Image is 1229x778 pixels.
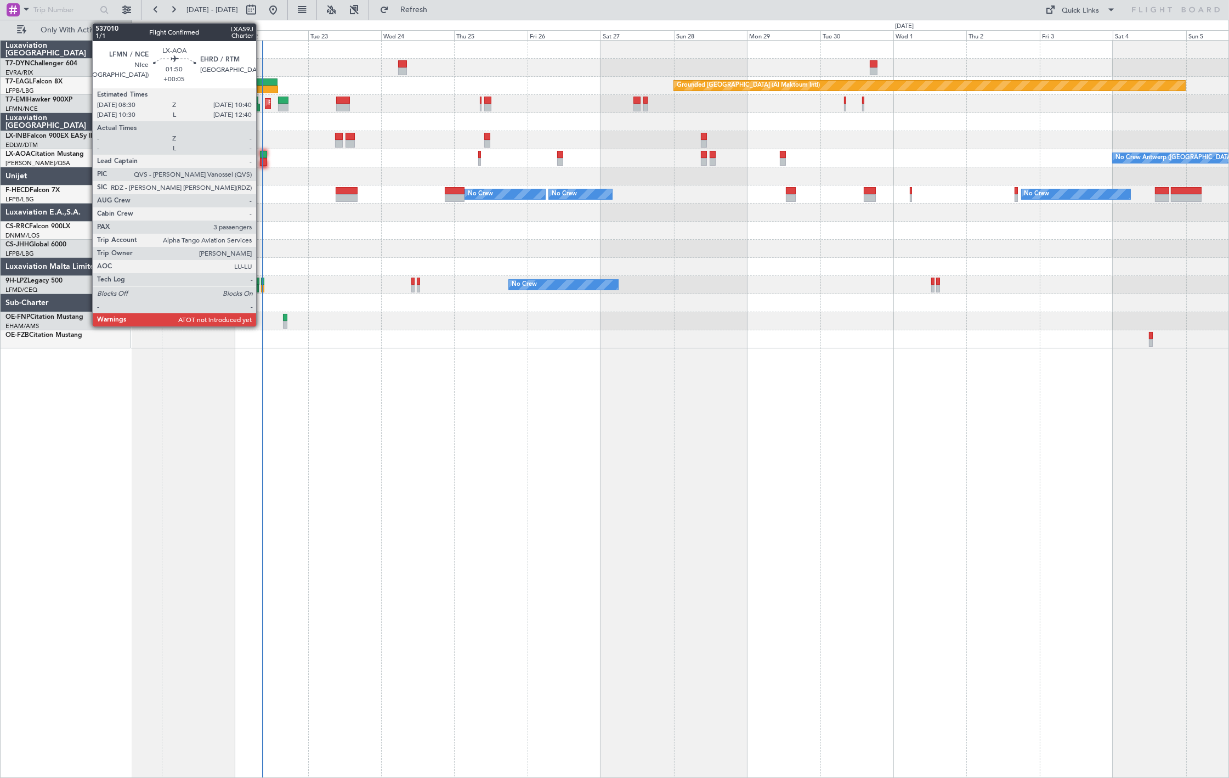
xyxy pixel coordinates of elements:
[1040,1,1122,19] button: Quick Links
[308,30,381,40] div: Tue 23
[33,2,97,18] input: Trip Number
[454,30,527,40] div: Thu 25
[5,241,29,248] span: CS-JHH
[5,332,29,339] span: OE-FZB
[5,314,83,320] a: OE-FNPCitation Mustang
[747,30,820,40] div: Mon 29
[1024,186,1050,202] div: No Crew
[552,186,577,202] div: No Crew
[186,5,238,15] span: [DATE] - [DATE]
[5,187,60,194] a: F-HECDFalcon 7X
[5,250,34,258] a: LFPB/LBG
[5,232,39,240] a: DNMM/LOS
[5,278,27,284] span: 9H-LPZ
[820,30,893,40] div: Tue 30
[5,187,30,194] span: F-HECD
[5,141,38,149] a: EDLW/DTM
[893,30,966,40] div: Wed 1
[5,133,92,139] a: LX-INBFalcon 900EX EASy II
[12,21,119,39] button: Only With Activity
[468,186,493,202] div: No Crew
[391,6,437,14] span: Refresh
[5,97,27,103] span: T7-EMI
[1062,5,1100,16] div: Quick Links
[5,195,34,204] a: LFPB/LBG
[5,314,30,320] span: OE-FNP
[5,60,77,67] a: T7-DYNChallenger 604
[5,332,82,339] a: OE-FZBCitation Mustang
[5,133,27,139] span: LX-INB
[966,30,1039,40] div: Thu 2
[5,223,29,230] span: CS-RRC
[5,105,38,113] a: LFMN/NCE
[5,286,37,294] a: LFMD/CEQ
[677,77,820,94] div: Grounded [GEOGRAPHIC_DATA] (Al Maktoum Intl)
[5,60,30,67] span: T7-DYN
[235,30,308,40] div: Mon 22
[5,278,63,284] a: 9H-LPZLegacy 500
[5,97,72,103] a: T7-EMIHawker 900XP
[528,30,601,40] div: Fri 26
[375,1,440,19] button: Refresh
[5,223,70,230] a: CS-RRCFalcon 900LX
[1040,30,1113,40] div: Fri 3
[133,22,152,31] div: [DATE]
[1113,30,1186,40] div: Sat 4
[5,78,32,85] span: T7-EAGL
[5,151,84,157] a: LX-AOACitation Mustang
[5,69,33,77] a: EVRA/RIX
[601,30,673,40] div: Sat 27
[5,241,66,248] a: CS-JHHGlobal 6000
[29,26,116,34] span: Only With Activity
[5,151,31,157] span: LX-AOA
[5,87,34,95] a: LFPB/LBG
[381,30,454,40] div: Wed 24
[674,30,747,40] div: Sun 28
[895,22,914,31] div: [DATE]
[5,159,70,167] a: [PERSON_NAME]/QSA
[5,78,63,85] a: T7-EAGLFalcon 8X
[268,95,373,112] div: Planned Maint [GEOGRAPHIC_DATA]
[512,277,537,293] div: No Crew
[5,322,39,330] a: EHAM/AMS
[162,30,235,40] div: Sun 21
